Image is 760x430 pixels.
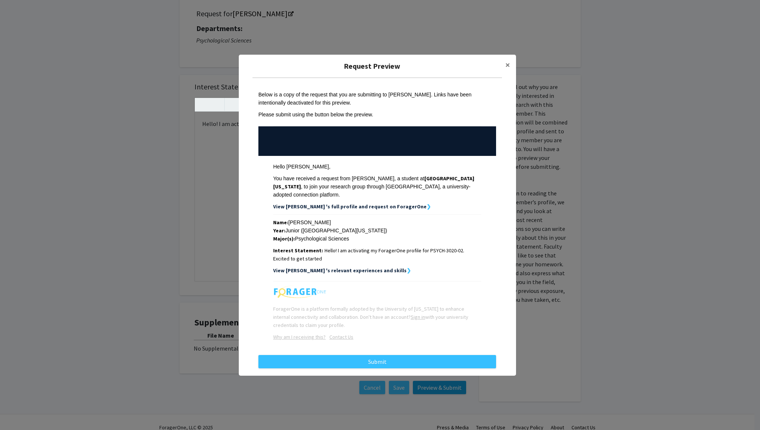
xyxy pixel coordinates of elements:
[273,235,481,243] div: Psychological Sciences
[273,219,288,226] strong: Name:
[407,267,411,274] strong: ❯
[499,55,516,75] button: Close
[6,397,31,424] iframe: Chat
[273,247,323,254] strong: Interest Statement:
[273,203,427,210] strong: View [PERSON_NAME] 's full profile and request on ForagerOne
[273,334,326,340] a: Opens in a new tab
[273,218,481,226] div: [PERSON_NAME]
[273,175,474,190] strong: [GEOGRAPHIC_DATA][US_STATE]
[273,235,295,242] strong: Major(s):
[273,306,468,328] span: ForagerOne is a platform formally adopted by the University of [US_STATE] to enhance internal con...
[245,61,499,72] h5: Request Preview
[273,226,481,235] div: Junior ([GEOGRAPHIC_DATA][US_STATE])
[273,267,407,274] strong: View [PERSON_NAME] 's relevant experiences and skills
[326,334,353,340] a: Opens in a new tab
[273,163,481,171] div: Hello [PERSON_NAME],
[258,355,496,368] button: Submit
[258,91,496,107] div: Below is a copy of the request that you are submitting to [PERSON_NAME]. Links have been intentio...
[273,334,326,340] u: Why am I receiving this?
[273,227,285,234] strong: Year:
[273,247,464,262] span: Hello! I am activating my ForagerOne profile for PSYCH-3020-02. Excited to get started
[427,203,431,210] strong: ❯
[273,174,481,199] div: You have received a request from [PERSON_NAME], a student at , to join your research group throug...
[411,314,425,320] a: Sign in
[329,334,353,340] u: Contact Us
[505,59,510,71] span: ×
[258,110,496,119] div: Please submit using the button below the preview.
